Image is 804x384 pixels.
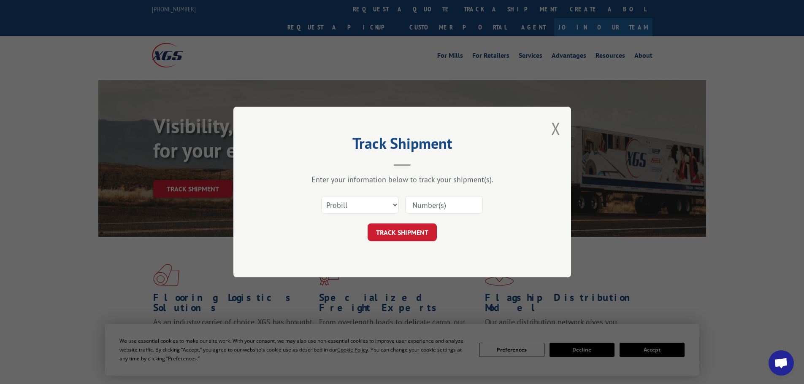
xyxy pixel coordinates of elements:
div: Open chat [769,350,794,376]
button: TRACK SHIPMENT [368,223,437,241]
input: Number(s) [405,196,483,214]
button: Close modal [551,117,560,140]
div: Enter your information below to track your shipment(s). [276,175,529,184]
h2: Track Shipment [276,137,529,153]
